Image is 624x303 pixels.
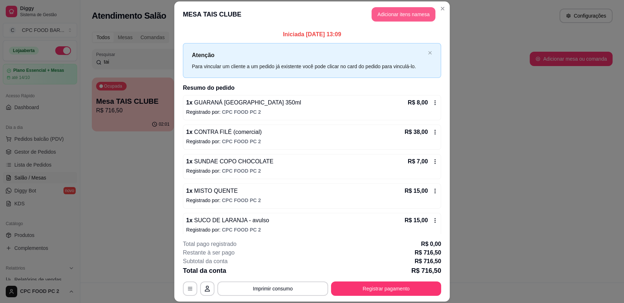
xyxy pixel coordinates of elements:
[183,30,441,39] p: Iniciada [DATE] 13:09
[192,62,425,70] div: Para vincular um cliente a um pedido já existente você pode clicar no card do pedido para vinculá...
[193,217,269,223] span: SUCO DE LARANJA - avulso
[372,7,435,22] button: Adicionar itens namesa
[183,248,235,257] p: Restante à ser pago
[183,257,228,266] p: Subtotal da conta
[186,128,262,136] p: 1 x
[405,187,428,195] p: R$ 15,00
[421,240,441,248] p: R$ 0,00
[174,1,450,27] header: MESA TAIS CLUBE
[186,216,269,225] p: 1 x
[186,108,438,116] p: Registrado por:
[405,128,428,136] p: R$ 38,00
[222,227,261,233] span: CPC FOOD PC 2
[193,158,274,164] span: SUNDAE COPO CHOCOLATE
[186,138,438,145] p: Registrado por:
[186,98,301,107] p: 1 x
[222,197,261,203] span: CPC FOOD PC 2
[193,188,238,194] span: MISTO QUENTE
[186,197,438,204] p: Registrado por:
[186,167,438,174] p: Registrado por:
[428,51,432,55] button: close
[408,157,428,166] p: R$ 7,00
[183,240,236,248] p: Total pago registrado
[222,139,261,144] span: CPC FOOD PC 2
[217,281,328,296] button: Imprimir consumo
[405,216,428,225] p: R$ 15,00
[222,168,261,174] span: CPC FOOD PC 2
[411,266,441,276] p: R$ 716,50
[186,157,273,166] p: 1 x
[415,248,441,257] p: R$ 716,50
[193,99,301,106] span: GUARANÁ [GEOGRAPHIC_DATA] 350ml
[193,129,262,135] span: CONTRA FILÉ (comercial)
[183,266,226,276] p: Total da conta
[183,84,441,92] h2: Resumo do pedido
[192,51,425,60] p: Atenção
[186,187,238,195] p: 1 x
[186,226,438,233] p: Registrado por:
[222,109,261,115] span: CPC FOOD PC 2
[415,257,441,266] p: R$ 716,50
[408,98,428,107] p: R$ 8,00
[331,281,441,296] button: Registrar pagamento
[437,3,448,14] button: Close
